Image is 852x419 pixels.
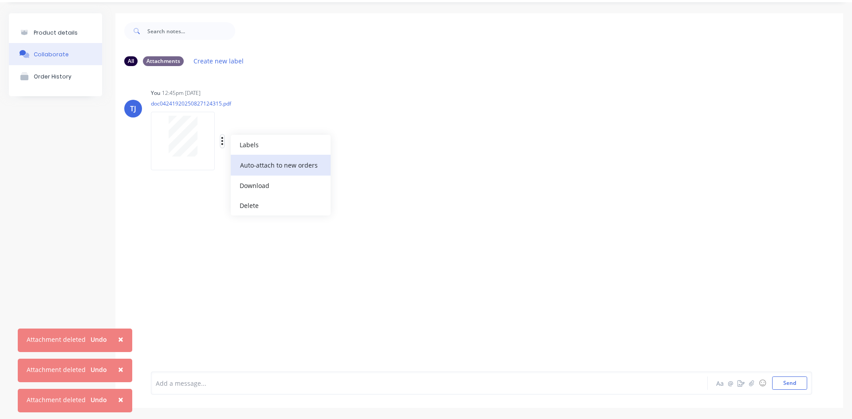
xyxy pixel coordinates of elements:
button: Product details [9,22,102,43]
div: 12:45pm [DATE] [162,89,201,97]
span: × [118,393,123,406]
button: Close [109,389,132,410]
div: Collaborate [34,51,69,58]
button: Delete [231,196,331,215]
input: Search notes... [147,22,235,40]
div: Order History [34,73,71,80]
div: Attachment deleted [27,365,86,374]
button: Auto-attach to new orders [231,155,331,176]
p: doc04241920250827124315.pdf [151,100,314,107]
button: Undo [86,333,112,346]
div: Product details [34,29,78,36]
span: × [118,333,123,345]
button: @ [725,378,736,388]
button: Download [231,176,331,196]
div: Attachment deleted [27,395,86,404]
div: Attachment deleted [27,335,86,344]
button: Labels [231,135,331,155]
button: ☺ [757,378,768,388]
button: Aa [714,378,725,388]
div: TJ [130,103,136,114]
button: Undo [86,363,112,376]
button: Close [109,329,132,350]
button: Create new label [189,55,248,67]
button: Close [109,359,132,380]
button: Undo [86,393,112,407]
div: Attachments [143,56,184,66]
button: Order History [9,65,102,87]
span: × [118,363,123,376]
button: Send [772,376,807,390]
div: You [151,89,160,97]
div: All [124,56,138,66]
button: Collaborate [9,43,102,65]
